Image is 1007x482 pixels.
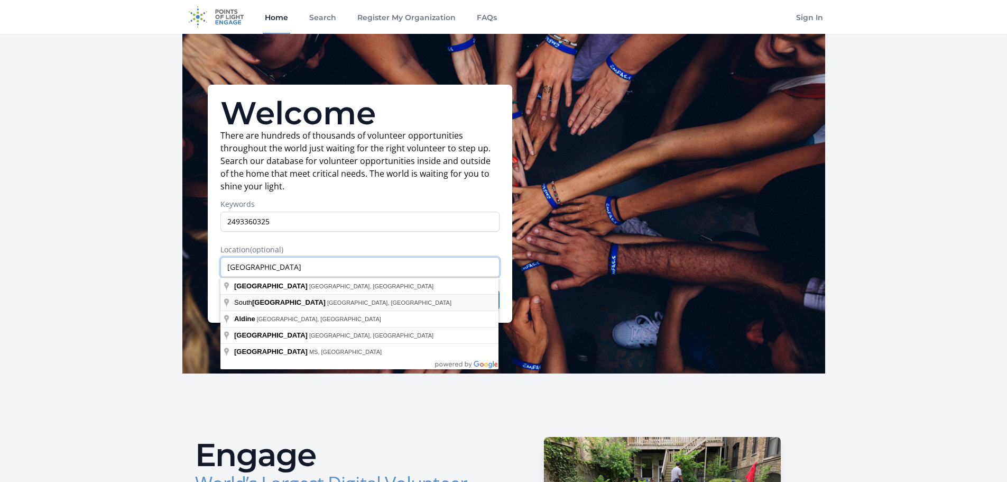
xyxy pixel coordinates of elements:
span: [GEOGRAPHIC_DATA] [234,331,308,339]
span: [GEOGRAPHIC_DATA], [GEOGRAPHIC_DATA] [327,299,451,306]
span: [GEOGRAPHIC_DATA] [252,298,326,306]
label: Keywords [220,199,500,210]
span: MS, [GEOGRAPHIC_DATA] [309,349,382,355]
label: Location [220,244,500,255]
span: [GEOGRAPHIC_DATA], [GEOGRAPHIC_DATA] [309,283,433,289]
span: [GEOGRAPHIC_DATA] [234,348,308,356]
span: South [234,298,327,306]
span: Aldine [234,315,255,323]
span: [GEOGRAPHIC_DATA], [GEOGRAPHIC_DATA] [309,332,433,339]
h1: Welcome [220,97,500,129]
h2: Engage [195,439,495,471]
span: [GEOGRAPHIC_DATA], [GEOGRAPHIC_DATA] [257,316,381,322]
span: (optional) [250,244,283,254]
span: [GEOGRAPHIC_DATA] [234,282,308,290]
input: Enter a location [220,257,500,277]
p: There are hundreds of thousands of volunteer opportunities throughout the world just waiting for ... [220,129,500,193]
